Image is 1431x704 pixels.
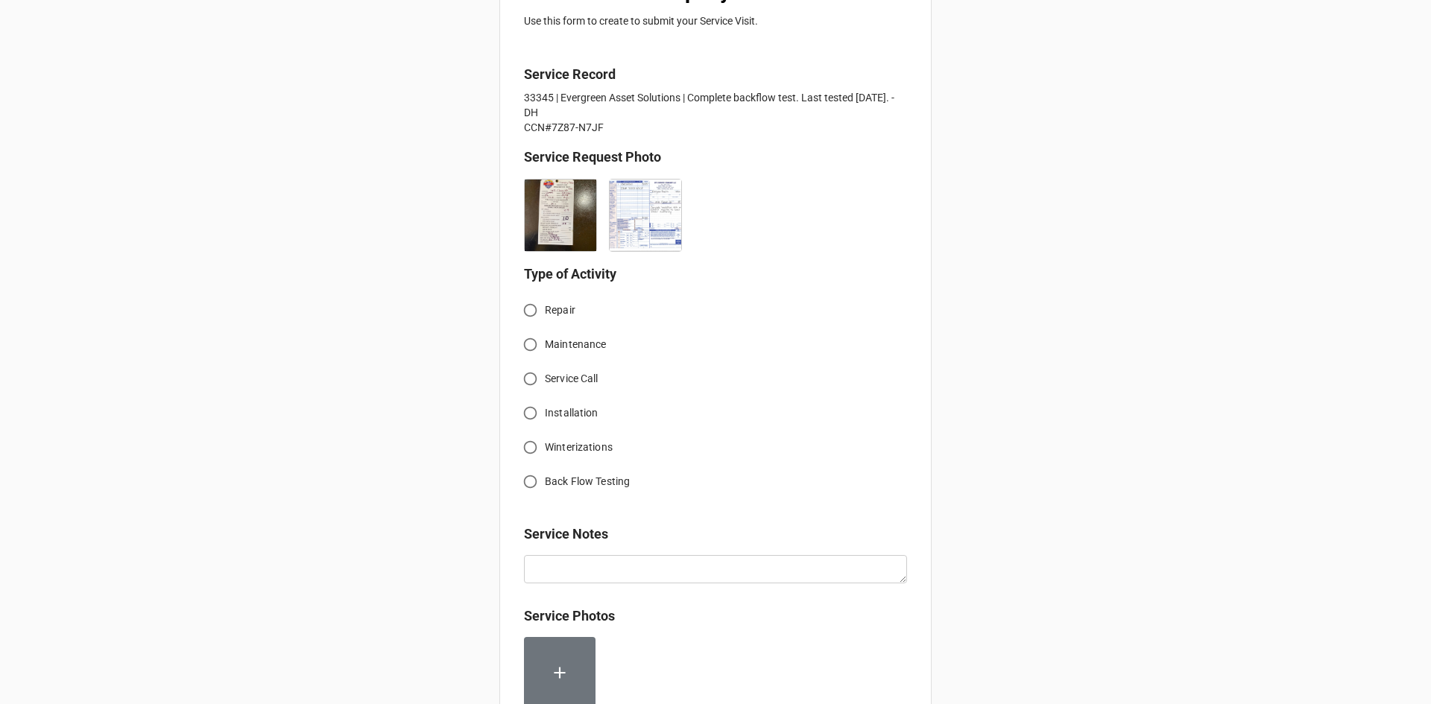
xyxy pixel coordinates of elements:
b: Service Request Photo [524,149,661,165]
label: Service Photos [524,606,615,627]
div: Document_20251008_0001.pdf [609,173,694,252]
img: TuwFc4FV36Idz0lGmpLTemeSsUvnt4yFuxwFveu2jX4 [525,180,596,251]
span: Service Call [545,371,598,387]
span: Back Flow Testing [545,474,630,489]
div: 781646359.jpg [524,173,609,252]
p: Use this form to create to submit your Service Visit. [524,13,907,28]
span: Winterizations [545,440,613,455]
label: Service Notes [524,524,608,545]
img: 8G5ljKCBmciMJtixTbKDbWeDxyiOXUvkG-itv1rJsTg [610,180,681,251]
span: Repair [545,302,575,318]
span: Installation [545,405,598,421]
p: 33345 | Evergreen Asset Solutions | Complete backflow test. Last tested [DATE]. -DH CCN#7Z87-N7JF [524,90,907,135]
label: Type of Activity [524,264,616,285]
span: Maintenance [545,337,606,352]
b: Service Record [524,66,616,82]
